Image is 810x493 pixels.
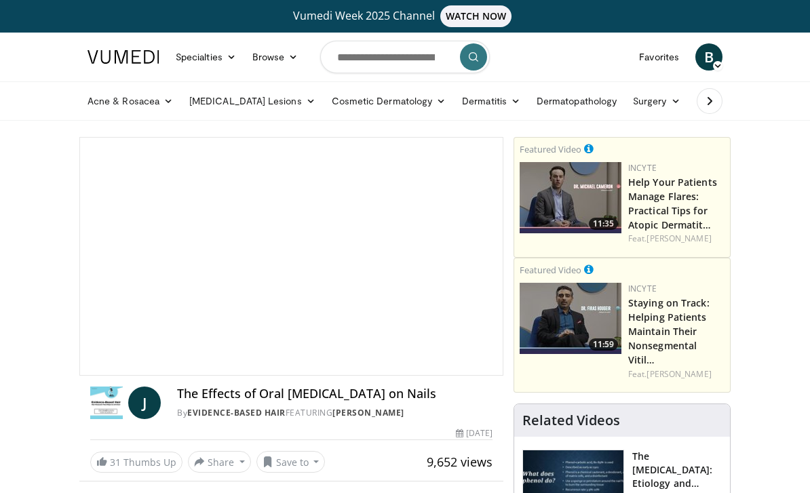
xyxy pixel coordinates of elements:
[628,283,657,294] a: Incyte
[90,452,182,473] a: 31 Thumbs Up
[647,233,711,244] a: [PERSON_NAME]
[528,87,625,115] a: Dermatopathology
[110,456,121,469] span: 31
[188,451,251,473] button: Share
[589,338,618,351] span: 11:59
[520,264,581,276] small: Featured Video
[427,454,493,470] span: 9,652 views
[628,233,725,245] div: Feat.
[181,87,324,115] a: [MEDICAL_DATA] Lesions
[520,283,621,354] img: fe0751a3-754b-4fa7-bfe3-852521745b57.png.150x105_q85_crop-smart_upscale.jpg
[520,162,621,233] a: 11:35
[520,143,581,155] small: Featured Video
[522,412,620,429] h4: Related Videos
[456,427,493,439] div: [DATE]
[256,451,326,473] button: Save to
[589,218,618,230] span: 11:35
[628,176,717,231] a: Help Your Patients Manage Flares: Practical Tips for Atopic Dermatit…
[79,87,181,115] a: Acne & Rosacea
[80,138,503,375] video-js: Video Player
[332,407,404,418] a: [PERSON_NAME]
[695,43,722,71] a: B
[79,5,731,27] a: Vumedi Week 2025 ChannelWATCH NOW
[90,387,123,419] img: Evidence-Based Hair
[520,283,621,354] a: 11:59
[520,162,621,233] img: 601112bd-de26-4187-b266-f7c9c3587f14.png.150x105_q85_crop-smart_upscale.jpg
[632,450,722,490] h3: The [MEDICAL_DATA]: Etiology and Management
[177,387,493,401] h4: The Effects of Oral [MEDICAL_DATA] on Nails
[187,407,286,418] a: Evidence-Based Hair
[168,43,244,71] a: Specialties
[628,162,657,174] a: Incyte
[88,50,159,64] img: VuMedi Logo
[320,41,490,73] input: Search topics, interventions
[628,368,725,380] div: Feat.
[177,407,493,419] div: By FEATURING
[440,5,512,27] span: WATCH NOW
[631,43,687,71] a: Favorites
[128,387,161,419] a: J
[454,87,528,115] a: Dermatitis
[244,43,307,71] a: Browse
[647,368,711,380] a: [PERSON_NAME]
[625,87,689,115] a: Surgery
[628,296,710,366] a: Staying on Track: Helping Patients Maintain Their Nonsegmental Vitil…
[324,87,454,115] a: Cosmetic Dermatology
